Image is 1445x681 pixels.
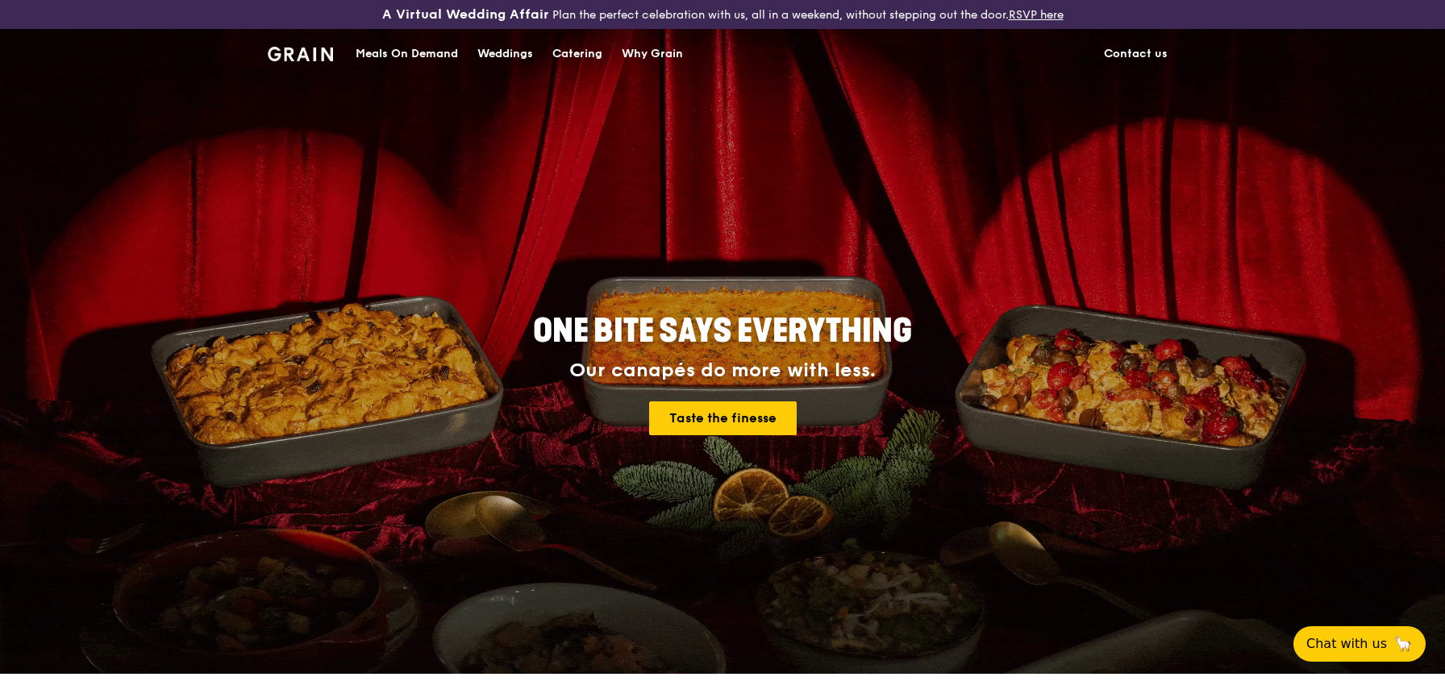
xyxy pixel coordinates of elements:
span: ONE BITE SAYS EVERYTHING [533,312,912,351]
a: Why Grain [612,30,693,78]
div: Weddings [477,30,533,78]
a: GrainGrain [268,28,333,77]
a: RSVP here [1009,8,1064,22]
button: Chat with us🦙 [1293,626,1426,662]
div: Meals On Demand [356,30,458,78]
a: Contact us [1094,30,1177,78]
a: Taste the finesse [649,401,797,435]
div: Plan the perfect celebration with us, all in a weekend, without stepping out the door. [258,6,1187,23]
div: Our canapés do more with less. [432,359,1013,382]
a: Catering [543,30,612,78]
img: Grain [268,47,333,61]
h3: A Virtual Wedding Affair [382,6,549,23]
span: 🦙 [1393,634,1413,654]
div: Catering [552,30,602,78]
div: Why Grain [622,30,683,78]
span: Chat with us [1306,634,1387,654]
a: Weddings [468,30,543,78]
